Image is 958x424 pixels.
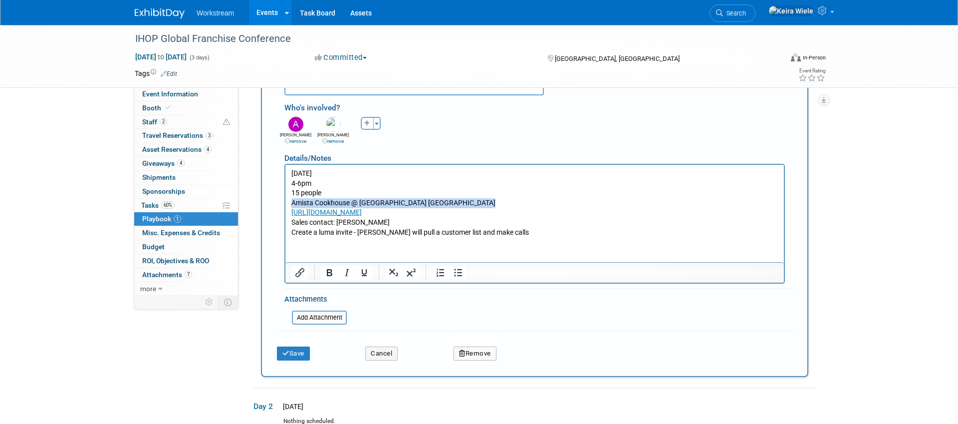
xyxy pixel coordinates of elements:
div: Attachments [284,294,347,307]
button: Cancel [365,347,398,361]
a: Attachments7 [134,268,238,282]
button: Subscript [385,266,402,280]
span: 3 [206,132,213,139]
img: Keira Wiele [768,5,814,16]
a: Staff2 [134,115,238,129]
a: Edit [161,70,177,77]
a: Giveaways4 [134,157,238,170]
button: Bold [321,266,338,280]
span: Workstream [197,9,234,17]
a: remove [285,138,306,144]
span: Budget [142,243,165,251]
span: ROI, Objectives & ROO [142,257,209,265]
a: Event Information [134,87,238,101]
span: 4 [177,159,185,167]
div: [PERSON_NAME] [317,132,349,145]
div: Event Rating [798,68,825,73]
a: Misc. Expenses & Credits [134,226,238,240]
span: (3 days) [189,54,210,61]
span: Shipments [142,173,176,181]
a: Booth [134,101,238,115]
span: Staff [142,118,167,126]
div: Details/Notes [284,145,785,164]
a: Travel Reservations3 [134,129,238,142]
span: 2 [160,118,167,125]
td: Personalize Event Tab Strip [201,296,218,309]
td: Toggle Event Tabs [218,296,239,309]
a: Shipments [134,171,238,184]
span: Playbook [142,215,181,223]
span: 60% [161,201,175,209]
span: Attachments [142,271,192,279]
button: Remove [454,347,496,361]
span: to [156,53,166,61]
div: In-Person [802,54,826,61]
a: Playbook1 [134,212,238,226]
span: [DATE] [280,403,303,411]
iframe: Rich Text Area [285,165,784,262]
img: A.jpg [288,117,303,132]
div: Event Format [723,52,826,67]
span: Booth [142,104,173,112]
button: Bullet list [450,266,467,280]
button: Italic [338,266,355,280]
span: 1 [174,215,181,223]
span: 4 [204,146,212,153]
img: ExhibitDay [135,8,185,18]
a: Asset Reservations4 [134,143,238,156]
span: Giveaways [142,159,185,167]
span: 7 [185,271,192,278]
span: Event Information [142,90,198,98]
span: Search [723,9,746,17]
a: Budget [134,240,238,254]
td: Tags [135,68,177,78]
button: Superscript [403,266,420,280]
div: Who's involved? [284,98,792,114]
span: Tasks [141,201,175,209]
div: [PERSON_NAME] [279,132,312,145]
a: Tasks60% [134,199,238,212]
a: Search [710,4,755,22]
span: Potential Scheduling Conflict -- at least one attendee is tagged in another overlapping event. [223,118,230,127]
span: [GEOGRAPHIC_DATA], [GEOGRAPHIC_DATA] [555,55,680,62]
span: more [140,285,156,293]
button: Insert/edit link [291,266,308,280]
img: Format-Inperson.png [791,53,801,61]
button: Committed [311,52,371,63]
a: remove [322,138,344,144]
a: ROI, Objectives & ROO [134,254,238,268]
span: Misc. Expenses & Credits [142,229,220,237]
button: Underline [356,266,373,280]
button: Save [277,347,310,361]
span: Asset Reservations [142,145,212,153]
a: Sponsorships [134,185,238,198]
span: [DATE] [DATE] [135,52,187,61]
span: Day 2 [253,401,278,412]
i: Booth reservation complete [166,105,171,110]
span: Sponsorships [142,187,185,195]
button: Numbered list [432,266,449,280]
a: more [134,282,238,296]
span: Travel Reservations [142,131,213,139]
div: IHOP Global Franchise Conference [132,30,767,48]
